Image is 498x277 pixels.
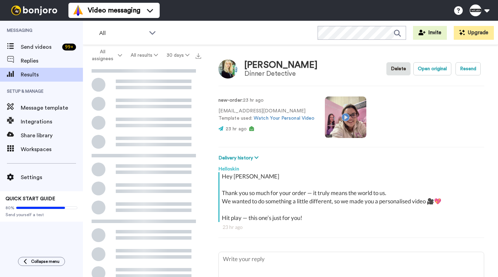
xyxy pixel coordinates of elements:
[8,6,60,15] img: bj-logo-header-white.svg
[218,162,484,172] div: Helloskin
[454,26,494,40] button: Upgrade
[218,154,261,162] button: Delivery history
[413,62,451,75] button: Open original
[99,29,145,37] span: All
[413,26,447,40] button: Invite
[62,44,76,50] div: 99 +
[455,62,481,75] button: Resend
[88,6,140,15] span: Video messaging
[6,212,77,218] span: Send yourself a test
[73,5,84,16] img: vm-color.svg
[218,108,314,122] p: [EMAIL_ADDRESS][DOMAIN_NAME] Template used:
[21,104,83,112] span: Message template
[21,173,83,182] span: Settings
[21,43,59,51] span: Send videos
[218,98,242,103] strong: new-order
[222,172,482,222] div: Hey [PERSON_NAME] Thank you so much for your order — it truly means the world to us. We wanted to...
[226,127,247,131] span: 23 hr ago
[218,59,237,79] img: Image of Kelly Taylor
[126,49,162,62] button: All results
[162,49,194,62] button: 30 days
[196,53,201,59] img: export.svg
[218,97,314,104] p: : 23 hr ago
[88,48,116,62] span: All assignees
[21,57,83,65] span: Replies
[21,145,83,154] span: Workspaces
[21,131,83,140] span: Share library
[84,46,126,65] button: All assignees
[21,118,83,126] span: Integrations
[194,50,203,61] button: Export all results that match these filters now.
[6,205,15,211] span: 80%
[18,257,65,266] button: Collapse menu
[244,60,318,70] div: [PERSON_NAME]
[31,259,59,264] span: Collapse menu
[244,70,318,77] div: Dinner Detective
[223,224,480,231] div: 23 hr ago
[21,71,83,79] span: Results
[386,62,411,75] button: Delete
[254,116,314,121] a: Watch Your Personal Video
[6,196,55,201] span: QUICK START GUIDE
